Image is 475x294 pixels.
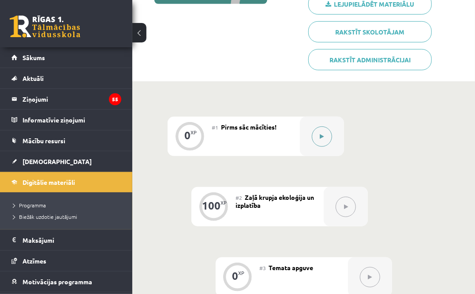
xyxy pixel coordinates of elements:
[11,89,121,109] a: Ziņojumi55
[191,130,197,135] div: XP
[11,110,121,130] a: Informatīvie ziņojumi
[11,47,121,68] a: Sākums
[260,264,266,271] span: #3
[22,178,75,186] span: Digitālie materiāli
[11,271,121,292] a: Motivācijas programma
[22,74,44,82] span: Aktuāli
[22,89,121,109] legend: Ziņojumi
[11,130,121,151] a: Mācību resursi
[13,213,123,221] a: Biežāk uzdotie jautājumi
[11,251,121,271] a: Atzīmes
[10,15,80,38] a: Rīgas 1. Tālmācības vidusskola
[22,110,121,130] legend: Informatīvie ziņojumi
[22,137,65,145] span: Mācību resursi
[232,272,239,280] div: 0
[308,21,432,42] a: Rakstīt skolotājam
[13,201,123,209] a: Programma
[22,157,92,165] span: [DEMOGRAPHIC_DATA]
[22,230,121,250] legend: Maksājumi
[13,202,46,209] span: Programma
[308,49,432,70] a: Rakstīt administrācijai
[236,193,314,209] span: Zaļā krupja ekoloģija un izplatība
[11,151,121,172] a: [DEMOGRAPHIC_DATA]
[212,124,218,131] span: #1
[13,213,77,220] span: Biežāk uzdotie jautājumi
[269,263,314,271] span: Temata apguve
[22,257,46,265] span: Atzīmes
[236,194,242,201] span: #2
[11,172,121,192] a: Digitālie materiāli
[184,131,191,139] div: 0
[221,123,277,131] span: Pirms sāc mācīties!
[11,68,121,88] a: Aktuāli
[202,202,221,210] div: 100
[22,53,45,61] span: Sākums
[22,278,92,286] span: Motivācijas programma
[109,93,121,105] i: 55
[11,230,121,250] a: Maksājumi
[239,271,245,275] div: XP
[221,200,227,205] div: XP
